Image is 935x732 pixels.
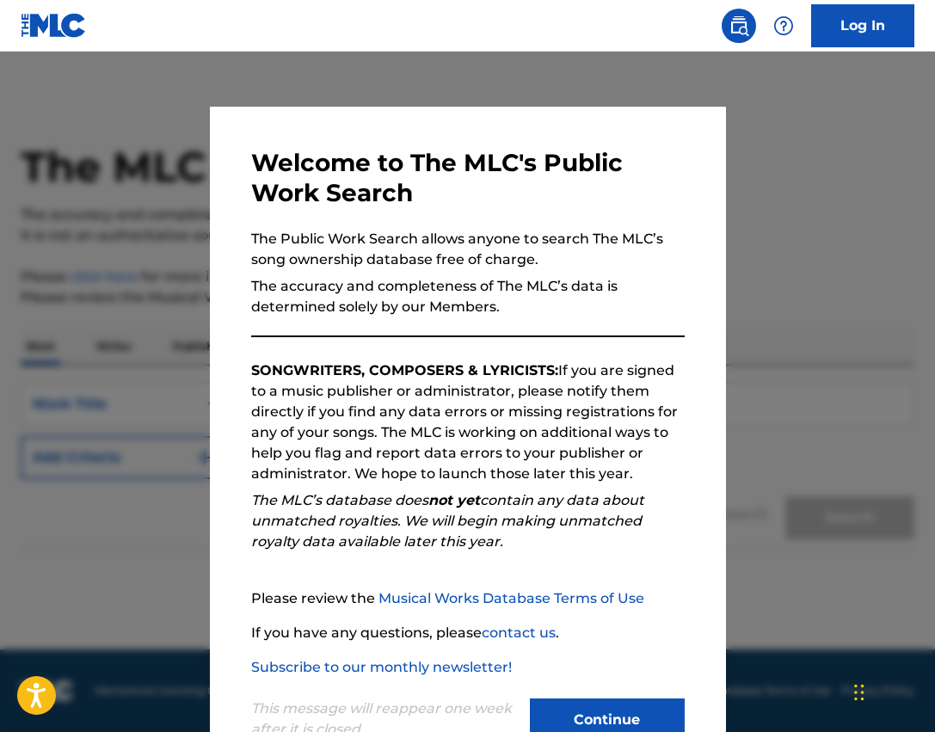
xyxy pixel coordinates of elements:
[729,15,749,36] img: search
[722,9,756,43] a: Public Search
[854,667,864,718] div: Drag
[766,9,801,43] div: Help
[428,492,480,508] strong: not yet
[251,362,558,378] strong: SONGWRITERS, COMPOSERS & LYRICISTS:
[251,623,685,643] p: If you have any questions, please .
[251,659,512,675] a: Subscribe to our monthly newsletter!
[849,649,935,732] iframe: Chat Widget
[251,229,685,270] p: The Public Work Search allows anyone to search The MLC’s song ownership database free of charge.
[21,13,87,38] img: MLC Logo
[251,148,685,208] h3: Welcome to The MLC's Public Work Search
[251,588,685,609] p: Please review the
[251,492,644,550] em: The MLC’s database does contain any data about unmatched royalties. We will begin making unmatche...
[378,590,644,606] a: Musical Works Database Terms of Use
[482,624,556,641] a: contact us
[251,360,685,484] p: If you are signed to a music publisher or administrator, please notify them directly if you find ...
[773,15,794,36] img: help
[811,4,914,47] a: Log In
[251,276,685,317] p: The accuracy and completeness of The MLC’s data is determined solely by our Members.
